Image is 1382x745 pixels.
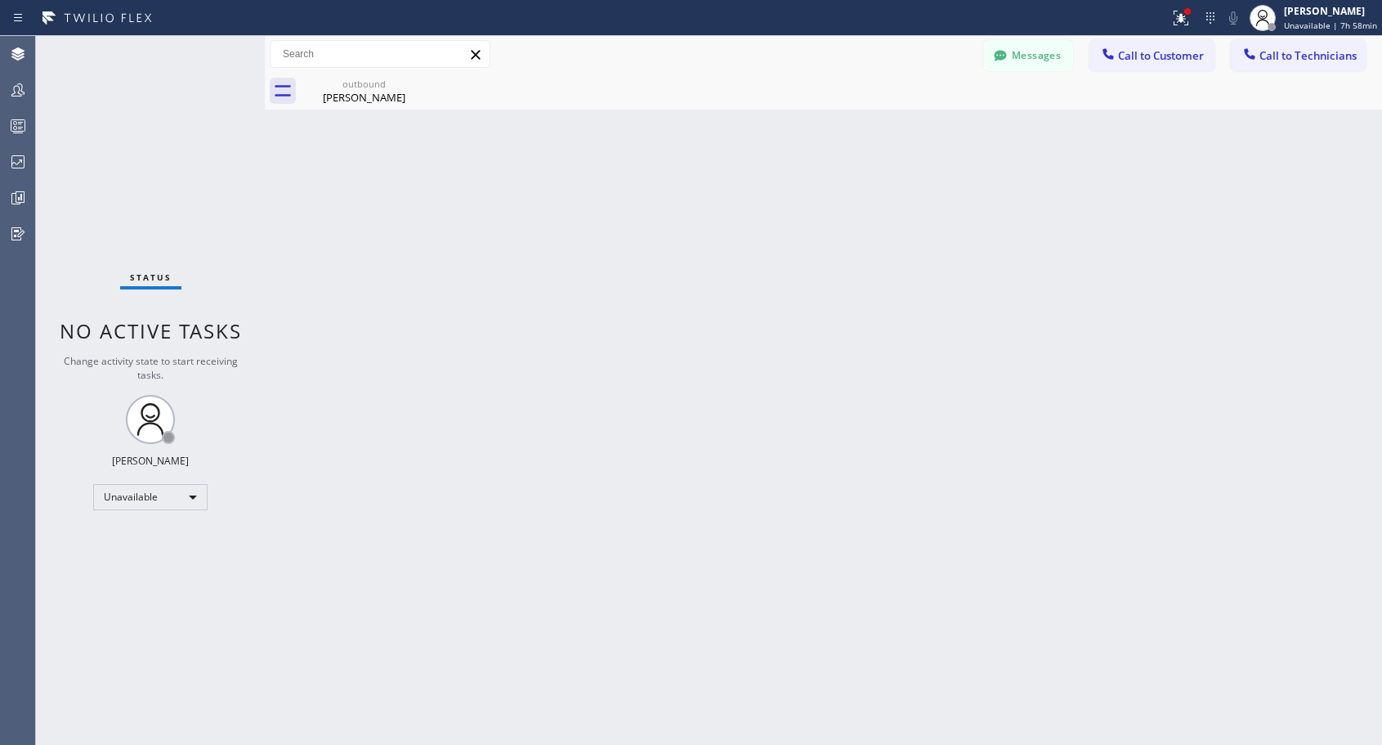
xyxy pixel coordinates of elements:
[112,454,189,468] div: [PERSON_NAME]
[1118,48,1204,63] span: Call to Customer
[271,41,490,67] input: Search
[302,73,426,110] div: Jamison West
[1222,7,1245,29] button: Mute
[302,78,426,90] div: outbound
[130,272,172,283] span: Status
[1284,20,1377,31] span: Unavailable | 7h 58min
[983,40,1073,71] button: Messages
[302,90,426,105] div: [PERSON_NAME]
[60,317,242,344] span: No active tasks
[64,354,238,382] span: Change activity state to start receiving tasks.
[1231,40,1366,71] button: Call to Technicians
[1089,40,1214,71] button: Call to Customer
[1259,48,1357,63] span: Call to Technicians
[93,484,208,510] div: Unavailable
[1284,4,1377,18] div: [PERSON_NAME]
